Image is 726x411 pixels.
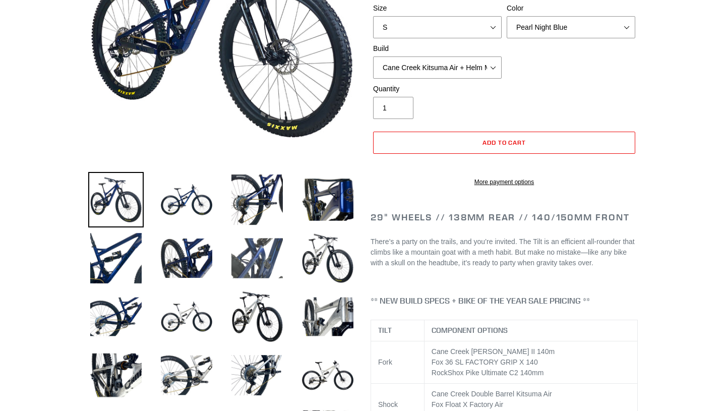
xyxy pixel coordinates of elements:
img: Load image into Gallery viewer, TILT - Complete Bike [159,230,214,286]
img: Load image into Gallery viewer, TILT - Complete Bike [229,230,285,286]
img: Load image into Gallery viewer, TILT - Complete Bike [159,172,214,227]
label: Quantity [373,84,502,94]
label: Size [373,3,502,14]
td: Cane Creek [PERSON_NAME] II 140m Fox 36 SL FACTORY GRIP X 140 RockShox Pike Ultimate C2 140mm [424,341,637,383]
th: TILT [371,320,425,341]
img: Load image into Gallery viewer, TILT - Complete Bike [88,230,144,286]
img: Load image into Gallery viewer, TILT - Complete Bike [229,347,285,403]
img: Load image into Gallery viewer, TILT - Complete Bike [229,289,285,344]
img: Load image into Gallery viewer, TILT - Complete Bike [229,172,285,227]
img: Load image into Gallery viewer, TILT - Complete Bike [88,172,144,227]
td: Fork [371,341,425,383]
span: Add to cart [482,139,526,146]
label: Build [373,43,502,54]
img: Load image into Gallery viewer, TILT - Complete Bike [88,347,144,403]
img: Load image into Gallery viewer, TILT - Complete Bike [300,230,355,286]
label: Color [507,3,635,14]
th: COMPONENT OPTIONS [424,320,637,341]
img: Load image into Gallery viewer, TILT - Complete Bike [159,347,214,403]
p: There’s a party on the trails, and you’re invited. The Tilt is an efficient all-rounder that clim... [371,237,638,268]
h2: 29" Wheels // 138mm Rear // 140/150mm Front [371,212,638,223]
img: Load image into Gallery viewer, TILT - Complete Bike [300,172,355,227]
img: Load image into Gallery viewer, TILT - Complete Bike [88,289,144,344]
h4: ** NEW BUILD SPECS + BIKE OF THE YEAR SALE PRICING ** [371,296,638,306]
img: Load image into Gallery viewer, TILT - Complete Bike [300,347,355,403]
img: Load image into Gallery viewer, TILT - Complete Bike [159,289,214,344]
img: Load image into Gallery viewer, TILT - Complete Bike [300,289,355,344]
button: Add to cart [373,132,635,154]
a: More payment options [373,178,635,187]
